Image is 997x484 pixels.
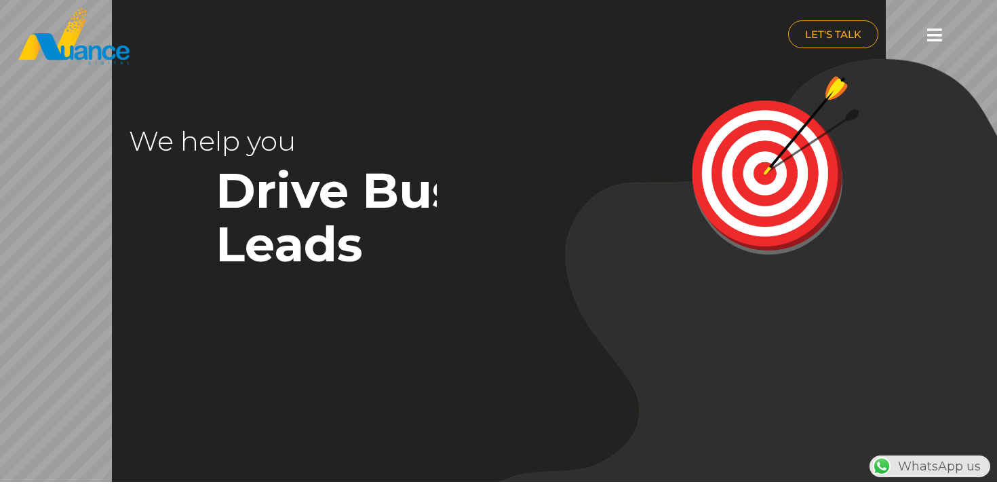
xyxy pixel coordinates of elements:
[805,29,861,39] span: LET'S TALK
[17,7,492,66] a: nuance-qatar_logo
[871,455,893,477] img: WhatsApp
[869,459,990,474] a: WhatsAppWhatsApp us
[129,114,464,168] rs-layer: We help you
[216,164,639,271] rs-layer: Drive Business Leads
[17,7,131,66] img: nuance-qatar_logo
[788,20,878,48] a: LET'S TALK
[869,455,990,477] div: WhatsApp us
